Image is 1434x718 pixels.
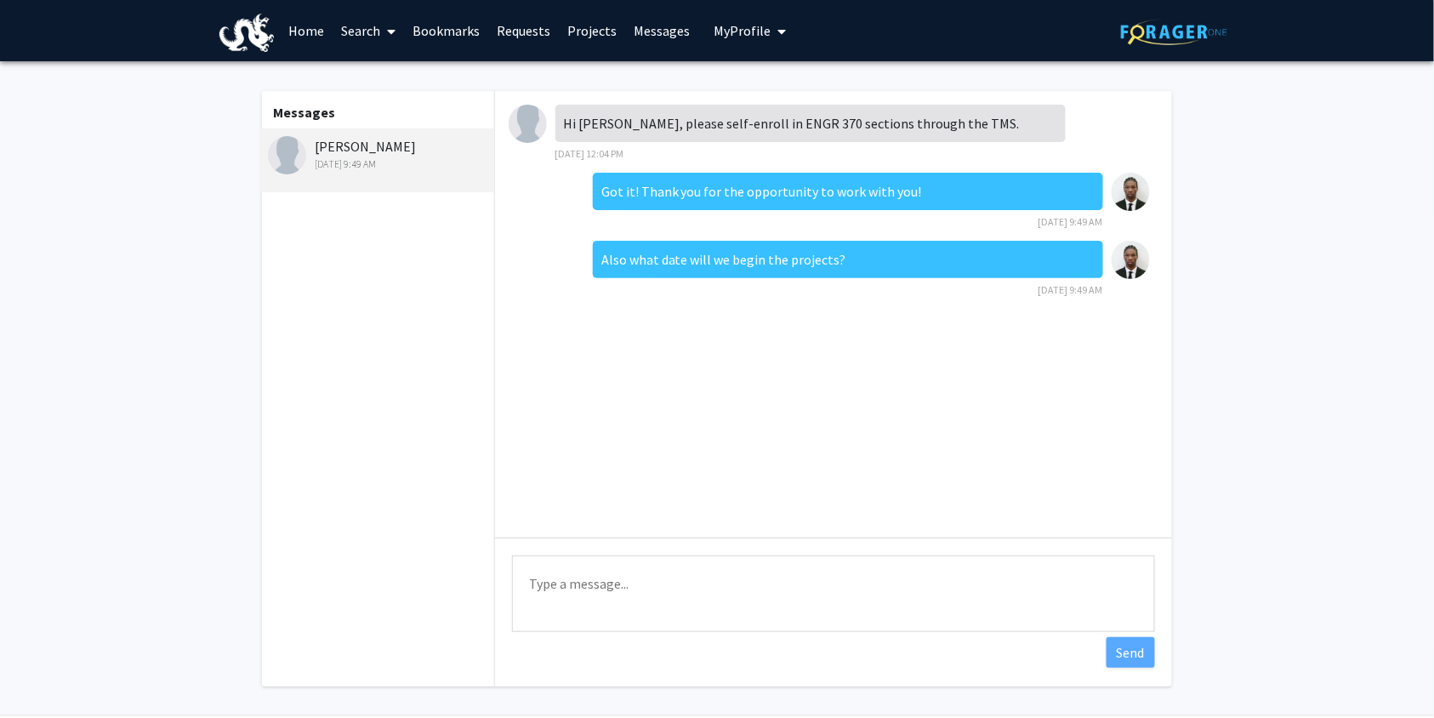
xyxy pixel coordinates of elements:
img: Kamal Skeete Ridley [1112,173,1150,211]
a: Projects [559,1,625,60]
img: ForagerOne Logo [1121,19,1227,45]
div: Also what date will we begin the projects? [593,241,1103,278]
img: Zhiwei Chen [509,105,547,143]
img: Drexel University Logo [219,14,274,52]
a: Search [333,1,404,60]
a: Messages [625,1,698,60]
a: Home [280,1,333,60]
b: Messages [273,104,335,121]
button: Send [1107,637,1155,668]
div: Hi [PERSON_NAME], please self-enroll in ENGR 370 sections through the TMS. [555,105,1066,142]
a: Requests [488,1,559,60]
div: [PERSON_NAME] [268,136,490,172]
textarea: Message [512,556,1155,632]
span: My Profile [714,22,771,39]
img: Kamal Skeete Ridley [1112,241,1150,279]
span: [DATE] 12:04 PM [555,147,624,160]
a: Bookmarks [404,1,488,60]
div: [DATE] 9:49 AM [268,157,490,172]
div: Got it! Thank you for the opportunity to work with you! [593,173,1103,210]
span: [DATE] 9:49 AM [1039,283,1103,296]
iframe: Chat [13,641,72,705]
img: Zhiwei Chen [268,136,306,174]
span: [DATE] 9:49 AM [1039,215,1103,228]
